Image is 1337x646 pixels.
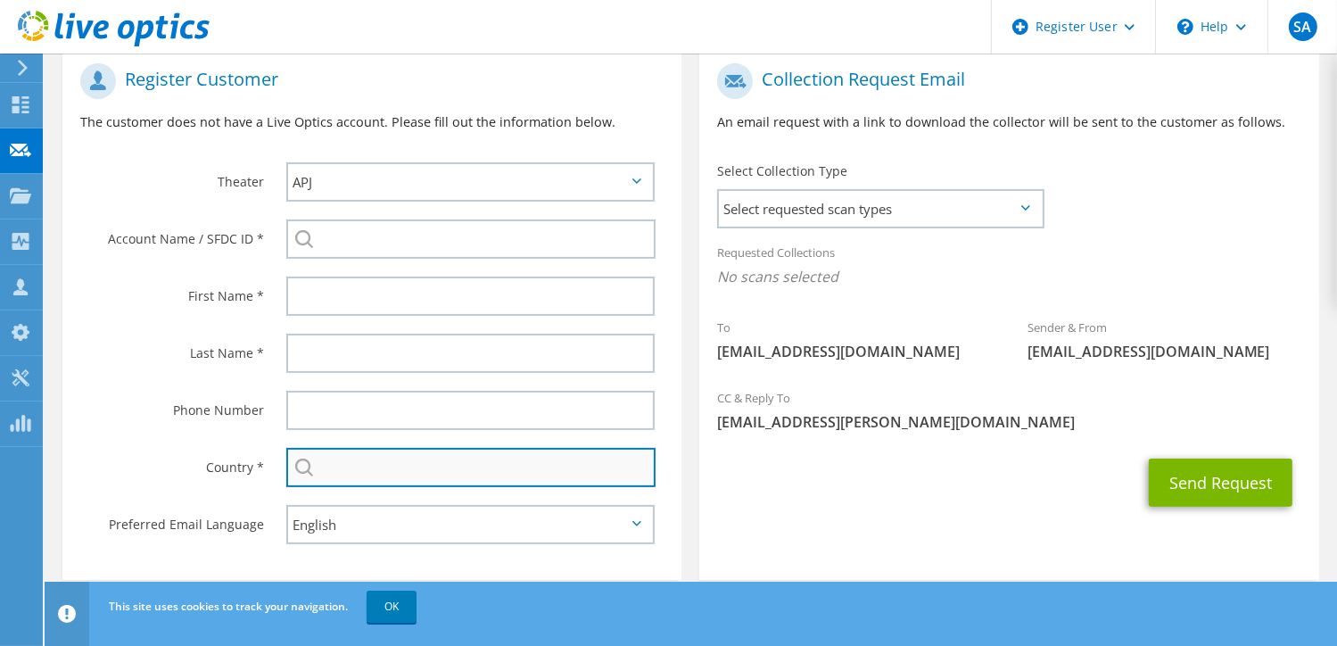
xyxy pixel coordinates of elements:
[717,267,1300,286] span: No scans selected
[367,591,417,623] a: OK
[80,448,264,476] label: Country *
[1289,12,1317,41] span: SA
[719,191,1041,227] span: Select requested scan types
[80,63,655,99] h1: Register Customer
[717,342,991,361] span: [EMAIL_ADDRESS][DOMAIN_NAME]
[1149,459,1292,507] button: Send Request
[1177,19,1193,35] svg: \n
[717,112,1300,132] p: An email request with a link to download the collector will be sent to the customer as follows.
[699,234,1318,300] div: Requested Collections
[80,277,264,305] label: First Name *
[699,309,1009,370] div: To
[1010,309,1319,370] div: Sender & From
[717,162,847,180] label: Select Collection Type
[80,112,664,132] p: The customer does not have a Live Optics account. Please fill out the information below.
[1028,342,1301,361] span: [EMAIL_ADDRESS][DOMAIN_NAME]
[80,334,264,362] label: Last Name *
[80,162,264,191] label: Theater
[80,391,264,419] label: Phone Number
[80,219,264,248] label: Account Name / SFDC ID *
[80,505,264,534] label: Preferred Email Language
[717,63,1292,99] h1: Collection Request Email
[717,412,1300,432] span: [EMAIL_ADDRESS][PERSON_NAME][DOMAIN_NAME]
[699,379,1318,441] div: CC & Reply To
[109,599,348,614] span: This site uses cookies to track your navigation.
